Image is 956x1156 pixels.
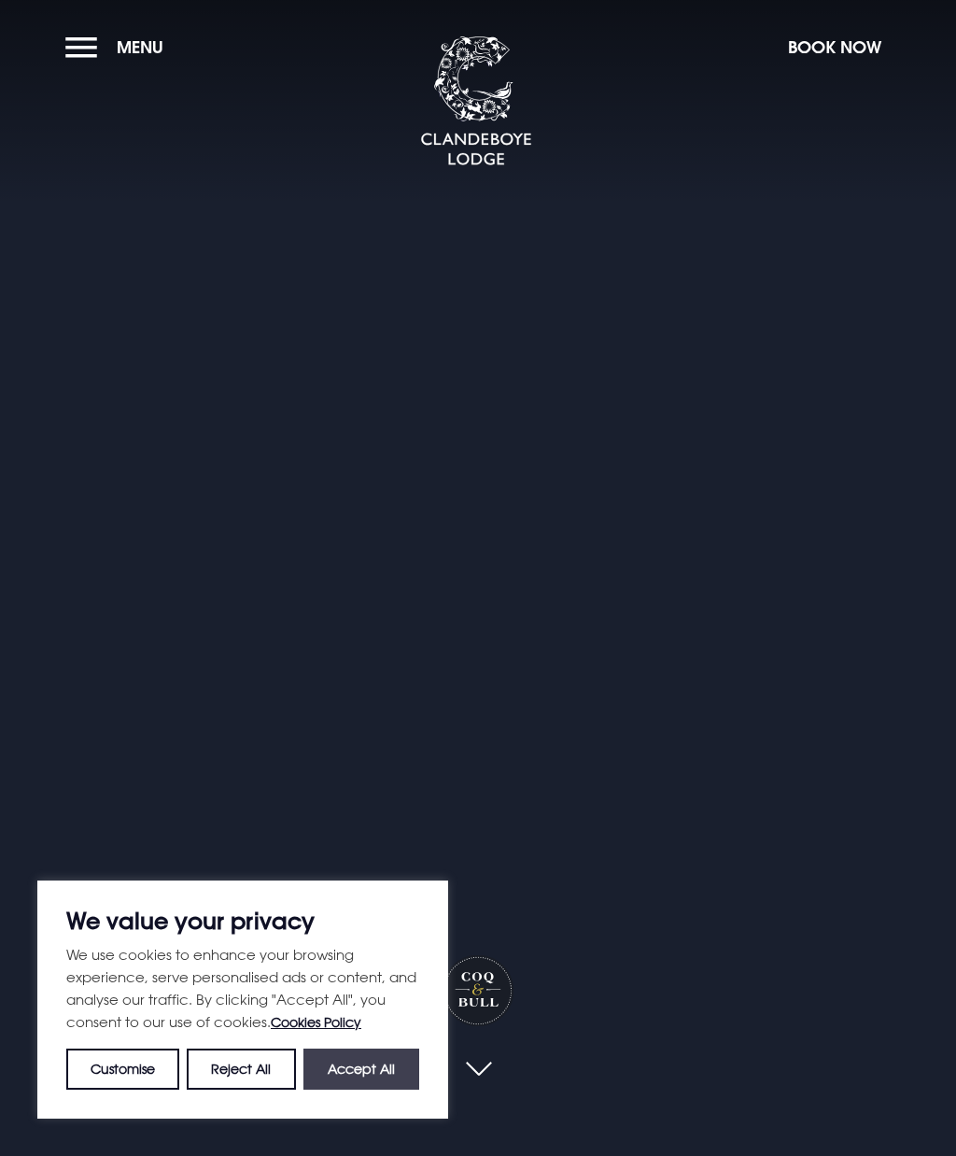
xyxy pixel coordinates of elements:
button: Menu [65,27,173,67]
img: Clandeboye Lodge [420,36,532,167]
p: We value your privacy [66,909,419,932]
a: Cookies Policy [271,1014,361,1030]
button: Customise [66,1049,179,1090]
button: Book Now [779,27,891,67]
button: Reject All [187,1049,295,1090]
div: We value your privacy [37,881,448,1119]
span: Menu [117,36,163,58]
button: Accept All [303,1049,419,1090]
h1: Coq & Bull [443,955,514,1027]
p: We use cookies to enhance your browsing experience, serve personalised ads or content, and analys... [66,943,419,1034]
